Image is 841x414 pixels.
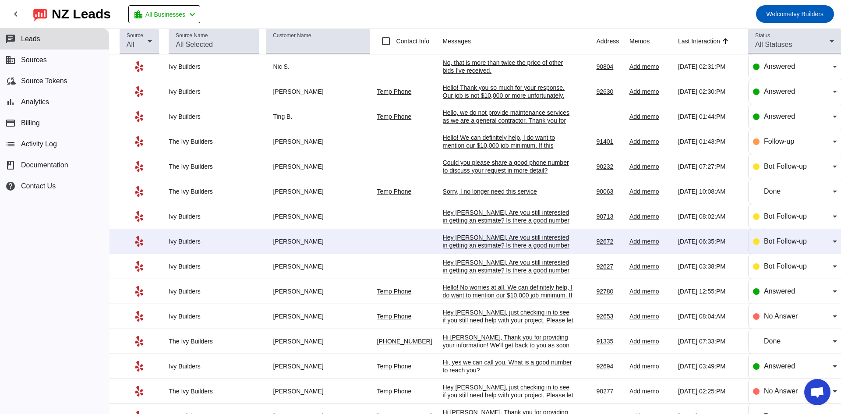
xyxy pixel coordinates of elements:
[5,139,16,149] mat-icon: list
[764,63,795,70] span: Answered
[755,33,770,39] mat-label: Status
[629,212,671,220] div: Add memo
[678,88,741,96] div: [DATE] 02:30:PM
[134,111,145,122] mat-icon: Yelp
[764,212,807,220] span: Bot Follow-up
[678,113,741,120] div: [DATE] 01:44:PM
[377,388,412,395] a: Temp Phone
[596,337,622,345] div: 91335
[169,163,259,170] div: The Ivy Builders
[266,362,370,370] div: [PERSON_NAME]
[678,212,741,220] div: [DATE] 08:02:AM
[764,287,795,295] span: Answered
[21,182,56,190] span: Contact Us
[629,312,671,320] div: Add memo
[678,262,741,270] div: [DATE] 03:38:PM
[133,9,144,20] mat-icon: location_city
[596,312,622,320] div: 92653
[764,262,807,270] span: Bot Follow-up
[764,337,781,345] span: Done
[266,188,370,195] div: [PERSON_NAME]
[169,237,259,245] div: Ivy Builders
[128,5,200,23] button: All Businesses
[21,98,49,106] span: Analytics
[169,212,259,220] div: Ivy Builders
[273,33,311,39] mat-label: Customer Name
[176,39,252,50] input: All Selected
[21,119,40,127] span: Billing
[678,287,741,295] div: [DATE] 12:55:PM
[596,237,622,245] div: 92672
[629,287,671,295] div: Add memo
[134,286,145,297] mat-icon: Yelp
[21,77,67,85] span: Source Tokens
[443,308,574,340] div: Hey [PERSON_NAME], just checking in to see if you still need help with your project. Please let m...
[377,338,432,345] a: [PHONE_NUMBER]
[395,37,430,46] label: Contact Info
[127,33,143,39] mat-label: Source
[596,63,622,71] div: 90804
[21,140,57,148] span: Activity Log
[629,138,671,145] div: Add memo
[596,212,622,220] div: 90713
[377,363,412,370] a: Temp Phone
[169,362,259,370] div: Ivy Builders
[764,88,795,95] span: Answered
[767,11,792,18] span: Welcome
[678,163,741,170] div: [DATE] 07:27:PM
[629,28,678,54] th: Memos
[5,55,16,65] mat-icon: business
[377,88,412,95] a: Temp Phone
[169,113,259,120] div: Ivy Builders
[5,76,16,86] mat-icon: cloud_sync
[629,262,671,270] div: Add memo
[134,61,145,72] mat-icon: Yelp
[678,312,741,320] div: [DATE] 08:04:AM
[169,312,259,320] div: Ivy Builders
[596,188,622,195] div: 90063
[134,361,145,372] mat-icon: Yelp
[764,237,807,245] span: Bot Follow-up
[443,234,574,257] div: Hey [PERSON_NAME], Are you still interested in getting an estimate? Is there a good number to rea...
[266,262,370,270] div: [PERSON_NAME]
[266,113,370,120] div: Ting B.
[764,312,798,320] span: No Answer
[5,160,16,170] span: book
[377,313,412,320] a: Temp Phone
[266,312,370,320] div: [PERSON_NAME]
[755,41,792,48] span: All Statuses
[134,136,145,147] mat-icon: Yelp
[134,211,145,222] mat-icon: Yelp
[629,337,671,345] div: Add memo
[127,41,134,48] span: All
[443,333,574,365] div: Hi [PERSON_NAME], Thank you for providing your information! We'll get back to you as soon as poss...
[629,163,671,170] div: Add memo
[629,362,671,370] div: Add memo
[134,261,145,272] mat-icon: Yelp
[169,188,259,195] div: The Ivy Builders
[266,212,370,220] div: [PERSON_NAME]
[266,88,370,96] div: [PERSON_NAME]
[443,258,574,282] div: Hey [PERSON_NAME], Are you still interested in getting an estimate? Is there a good number to rea...
[629,387,671,395] div: Add memo
[169,387,259,395] div: The Ivy Builders
[678,237,741,245] div: [DATE] 06:35:PM
[377,113,412,120] a: Temp Phone
[596,387,622,395] div: 90277
[678,337,741,345] div: [DATE] 07:33:PM
[443,28,597,54] th: Messages
[756,5,834,23] button: WelcomeIvy Builders
[377,288,412,295] a: Temp Phone
[21,56,47,64] span: Sources
[596,163,622,170] div: 90232
[169,337,259,345] div: The Ivy Builders
[33,7,47,21] img: logo
[443,109,574,132] div: Hello, we do not provide maintenance services as we are a general contractor. Thank you for reach...
[443,358,574,374] div: Hi, yes we can call you. What is a good number to reach you?
[134,161,145,172] mat-icon: Yelp
[266,287,370,295] div: [PERSON_NAME]
[5,97,16,107] mat-icon: bar_chart
[134,311,145,322] mat-icon: Yelp
[134,86,145,97] mat-icon: Yelp
[5,34,16,44] mat-icon: chat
